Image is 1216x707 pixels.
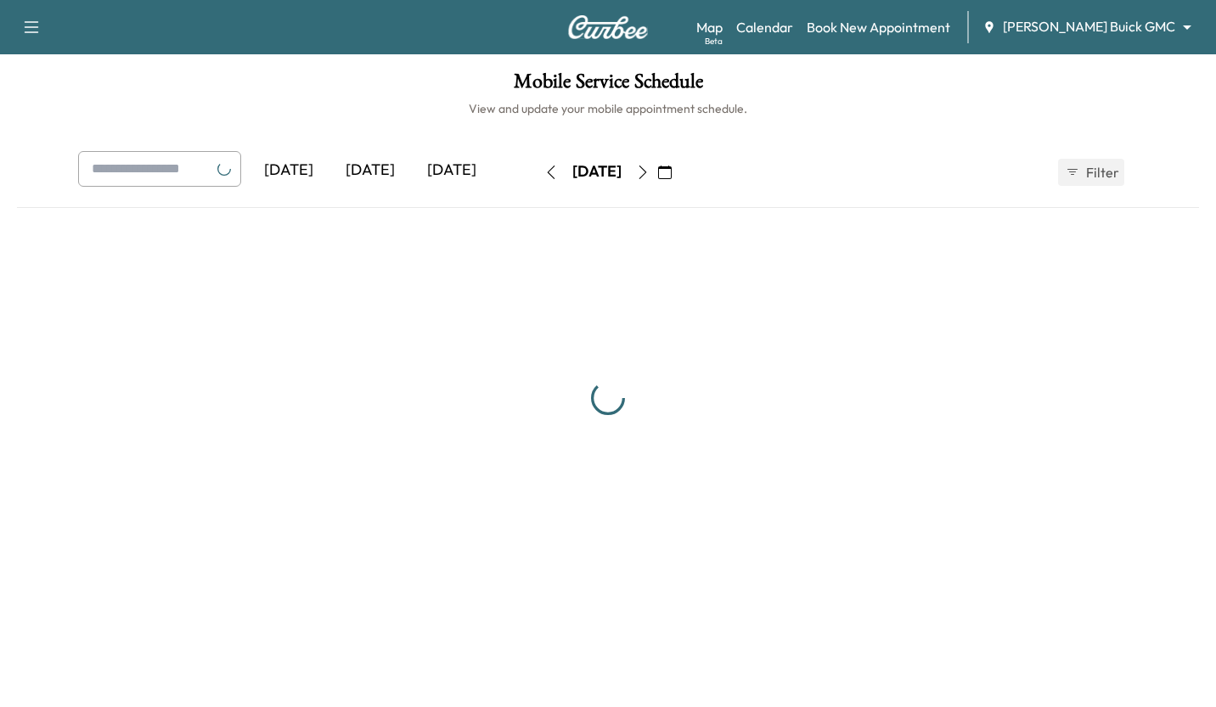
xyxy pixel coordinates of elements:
a: Calendar [736,17,793,37]
a: Book New Appointment [807,17,950,37]
button: Filter [1058,159,1124,186]
a: MapBeta [696,17,723,37]
div: [DATE] [572,161,622,182]
div: [DATE] [248,151,329,190]
div: [DATE] [411,151,493,190]
div: Beta [705,35,723,48]
div: [DATE] [329,151,411,190]
h6: View and update your mobile appointment schedule. [17,100,1199,117]
h1: Mobile Service Schedule [17,71,1199,100]
span: [PERSON_NAME] Buick GMC [1003,17,1175,36]
img: Curbee Logo [567,15,649,39]
span: Filter [1086,162,1117,182]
